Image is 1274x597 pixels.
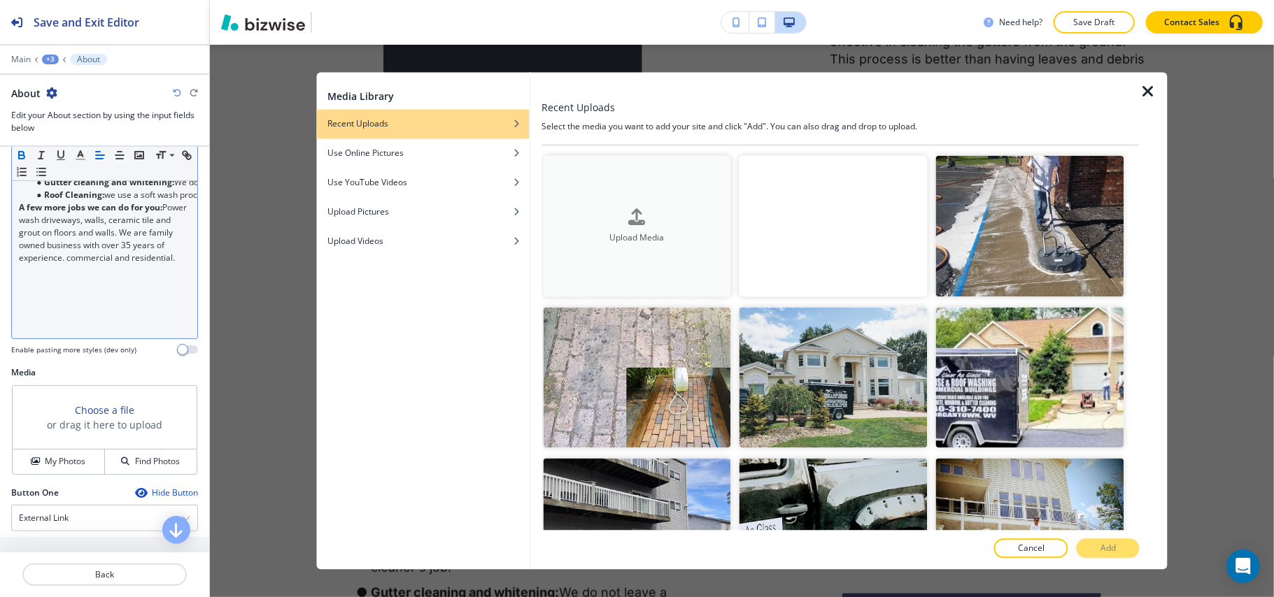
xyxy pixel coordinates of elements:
[11,384,198,475] div: Choose a fileor drag it here to uploadMy PhotosFind Photos
[316,168,529,198] button: Use YouTube Videos
[47,417,162,432] h3: or drag it here to upload
[11,345,136,355] h4: Enable pasting more styles (dev only)
[316,227,529,257] button: Upload Videos
[31,189,190,201] li: we use a soft wash process that does not damage your shingles and kills all organic growth includ...
[1018,542,1045,555] p: Cancel
[135,487,198,498] button: Hide Button
[1146,11,1263,34] button: Contact Sales
[135,455,180,468] h4: Find Photos
[11,366,198,379] h2: Media
[34,14,139,31] h2: Save and Exit Editor
[70,54,107,65] button: About
[19,512,69,524] h4: External Link
[31,176,190,189] li: We do not leave a mess when we clean gutters. We have an option where we remove all debris from y...
[542,121,1140,134] h4: Select the media you want to add your site and click "Add". You can also drag and drop to upload.
[11,86,41,101] h2: About
[327,206,389,219] h4: Upload Pictures
[1226,549,1260,583] div: Open Intercom Messenger
[11,55,31,64] button: Main
[542,101,615,115] h3: Recent Uploads
[11,487,59,499] h2: Button One
[19,201,162,213] strong: A few more jobs we can do for you:
[75,403,134,417] button: Choose a file
[316,110,529,139] button: Recent Uploads
[44,176,174,188] strong: Gutter cleaning and whitening:
[318,11,346,34] img: Your Logo
[24,568,185,581] p: Back
[22,563,187,586] button: Back
[13,449,105,474] button: My Photos
[77,55,100,64] p: About
[42,55,59,64] button: +3
[221,14,305,31] img: Bizwise Logo
[44,189,104,201] strong: Roof Cleaning:
[994,539,1068,559] button: Cancel
[1054,11,1135,34] button: Save Draft
[11,109,198,134] h3: Edit your About section by using the input fields below
[543,231,731,244] h4: Upload Media
[316,139,529,168] button: Use Online Pictures
[316,198,529,227] button: Upload Pictures
[327,118,388,131] h4: Recent Uploads
[105,449,197,474] button: Find Photos
[45,455,85,468] h4: My Photos
[1072,16,1117,29] p: Save Draft
[327,89,394,104] h2: Media Library
[327,236,383,248] h4: Upload Videos
[999,16,1042,29] h3: Need help?
[543,156,731,297] button: Upload Media
[19,201,190,264] p: Power wash driveways, walls, ceramic tile and grout on floors and walls. We are family owned busi...
[327,177,407,189] h4: Use YouTube Videos
[327,148,404,160] h4: Use Online Pictures
[1164,16,1219,29] p: Contact Sales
